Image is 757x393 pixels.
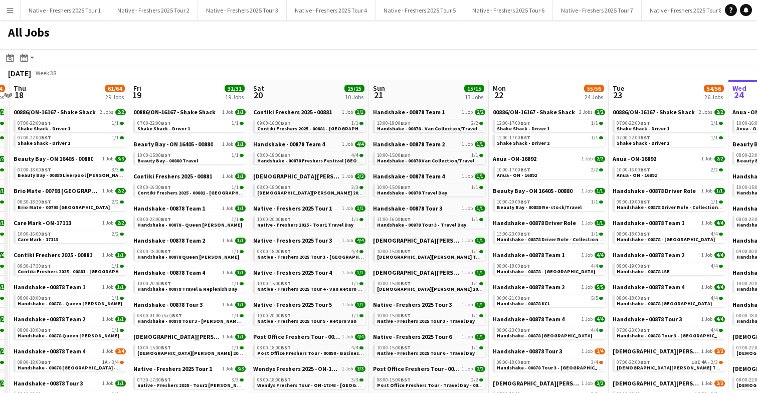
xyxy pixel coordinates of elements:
[701,188,712,194] span: 1 Job
[253,172,340,180] span: Lady Garden 2025 Tour 2 - 00848
[232,217,239,222] span: 1/1
[14,219,126,251] div: Care Mark - ON-171131 Job2/210:00-16:00BST2/2Care Mark - 17113
[497,167,530,172] span: 10:00-17:00
[591,121,598,126] span: 1/1
[493,187,605,219] div: Beauty Bay - ON 16405 - 008801 Job1/110:00-20:00BST1/1Beauty Bay - 00880 Re-stock/Travel
[462,238,473,244] span: 1 Job
[640,134,650,141] span: BST
[14,108,126,116] a: 00886/ON-16167 - Shake Shack2 Jobs2/2
[520,120,530,126] span: BST
[401,216,411,223] span: BST
[462,173,473,179] span: 1 Job
[373,237,485,269] div: [DEMOGRAPHIC_DATA][PERSON_NAME] 2025 Tour 1 - 008481 Job1/110:00-15:00BST1/1[DEMOGRAPHIC_DATA][PE...
[112,121,119,126] span: 1/1
[377,249,411,254] span: 10:00-15:00
[401,184,411,190] span: BST
[475,109,485,115] span: 2/2
[617,200,650,205] span: 09:00-19:00
[281,120,291,126] span: BST
[257,217,291,222] span: 10:00-20:00
[137,120,244,131] a: 07:00-22:00BST1/1Shake Shack - Driver 1
[137,217,171,222] span: 08:00-23:00
[613,219,684,227] span: Handshake - 00878 Team 1
[281,216,291,223] span: BST
[462,141,473,147] span: 1 Job
[137,189,260,196] span: Contiki Freshers 2025 - 00881 - University of Liverpool
[595,109,605,115] span: 2/2
[257,153,291,158] span: 08:00-18:00
[373,205,485,237] div: Handshake - 00878 Tour 31 Job1/111:00-16:00BST1/1Handshake - 00878 Tour 3 - Travel Day
[342,109,353,115] span: 1 Job
[257,120,363,131] a: 09:00-16:30BST1/1Contiki Freshers 2025 - 00881 - [GEOGRAPHIC_DATA]
[133,237,246,244] a: Handshake - 00878 Team 21 Job1/1
[14,219,126,227] a: Care Mark - ON-171131 Job2/2
[18,200,51,205] span: 08:30-18:30
[701,220,712,226] span: 1 Job
[137,157,198,164] span: Beauty Bay - 00880 Travel
[133,108,246,140] div: 00886/ON-16167 - Shake Shack1 Job1/107:00-22:00BST1/1Shake Shack - Driver 1
[18,232,51,237] span: 10:00-16:00
[617,134,723,146] a: 07:00-22:00BST1/1Shake Shack - Driver 2
[257,249,291,254] span: 08:00-18:00
[115,156,126,162] span: 3/3
[18,199,124,210] a: 08:30-18:30BST2/2Brio Mate - 00793 [GEOGRAPHIC_DATA]
[711,200,718,205] span: 1/1
[373,108,485,116] a: Handshake - 00878 Team 11 Job2/2
[471,121,478,126] span: 2/2
[14,187,126,219] div: Brio Mate - 00793 [GEOGRAPHIC_DATA]1 Job2/208:30-18:30BST2/2Brio Mate - 00793 [GEOGRAPHIC_DATA]
[613,155,725,162] a: Anua - ON-168921 Job2/2
[109,1,198,20] button: Native - Freshers 2025 Tour 2
[137,216,244,228] a: 08:00-23:00BST1/1Handshake - 00878 - Queen [PERSON_NAME]
[373,172,485,180] a: Handshake - 00878 Team 41 Job1/1
[401,152,411,158] span: BST
[281,184,291,190] span: BST
[133,237,246,269] div: Handshake - 00878 Team 21 Job1/108:00-18:00BST1/1Handshake - 00878 Queen [PERSON_NAME]
[493,155,536,162] span: Anua - ON-16892
[133,140,246,172] div: Beauty Bay - ON 16405 - 008801 Job1/110:00-15:00BST1/1Beauty Bay - 00880 Travel
[377,189,447,196] span: Handshake - 00878 Travel Day
[115,109,126,115] span: 2/2
[355,206,365,212] span: 1/1
[497,125,549,132] span: Shake Shack - Driver 1
[198,1,287,20] button: Native - Freshers 2025 Tour 3
[711,167,718,172] span: 2/2
[377,121,411,126] span: 13:00-18:00
[595,188,605,194] span: 1/1
[253,108,365,116] a: Contiki Freshers 2025 - 008811 Job1/1
[257,152,363,163] a: 08:00-18:00BST4/4Handshake - 00878 Freshers Festival [GEOGRAPHIC_DATA]
[257,157,395,164] span: Handshake - 00878 Freshers Festival London
[41,199,51,205] span: BST
[235,109,246,115] span: 1/1
[253,172,365,180] a: [DEMOGRAPHIC_DATA][PERSON_NAME] 2025 Tour 2 - 008481 Job3/3
[497,172,537,178] span: Anua - ON - 16892
[582,188,593,194] span: 1 Job
[342,206,353,212] span: 1 Job
[41,120,51,126] span: BST
[401,120,411,126] span: BST
[257,248,363,260] a: 08:00-18:00BST4/4Native - Freshers 2025 Tour 3 - [GEOGRAPHIC_DATA]
[582,220,593,226] span: 1 Job
[553,1,642,20] button: Native - Freshers 2025 Tour 7
[617,135,650,140] span: 07:00-22:00
[18,125,70,132] span: Shake Shack - Driver 1
[253,237,365,269] div: Native - Freshers 2025 Tour 31 Job4/408:00-18:00BST4/4Native - Freshers 2025 Tour 3 - [GEOGRAPHIC...
[613,155,725,187] div: Anua - ON-168921 Job2/210:00-16:00BST2/2Anua - ON - 16892
[253,140,365,148] a: Handshake - 00878 Team 41 Job4/4
[613,219,725,227] a: Handshake - 00878 Team 11 Job4/4
[520,166,530,173] span: BST
[640,166,650,173] span: BST
[617,121,650,126] span: 07:00-22:00
[112,232,119,237] span: 2/2
[137,121,171,126] span: 07:00-22:00
[373,140,485,172] div: Handshake - 00878 Team 21 Job1/110:00-15:00BST1/1Handshake - 00878 Van Collection/Travel
[377,185,411,190] span: 10:00-15:00
[133,108,246,116] a: 00886/ON-16167 - Shake Shack1 Job1/1
[640,120,650,126] span: BST
[642,1,730,20] button: Native - Freshers 2025 Tour 8
[591,200,598,205] span: 1/1
[137,222,242,228] span: Handshake - 00878 - Queen Marys
[133,172,212,180] span: Contiki Freshers 2025 - 00881
[351,185,358,190] span: 3/3
[617,166,723,178] a: 10:00-16:00BST2/2Anua - ON - 16892
[464,1,553,20] button: Native - Freshers 2025 Tour 6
